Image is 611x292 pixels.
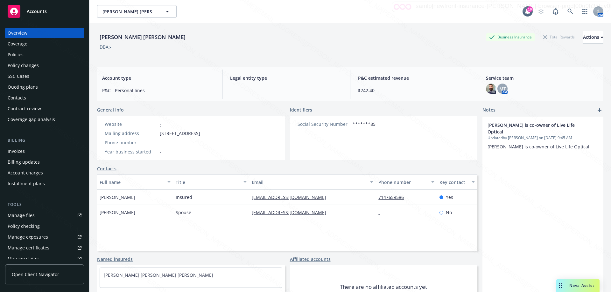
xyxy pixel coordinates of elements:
[97,33,188,41] div: [PERSON_NAME] [PERSON_NAME]
[376,174,437,190] button: Phone number
[8,60,39,71] div: Policy changes
[5,60,84,71] a: Policy changes
[340,283,427,291] span: There are no affiliated accounts yet
[482,106,495,114] span: Notes
[527,6,533,12] div: 19
[97,5,177,18] button: [PERSON_NAME] [PERSON_NAME]
[8,232,48,242] div: Manage exposures
[535,5,547,18] a: Start snowing
[8,179,45,189] div: Installment plans
[105,130,157,137] div: Mailing address
[230,75,342,81] span: Legal entity type
[8,114,55,125] div: Coverage gap analysis
[176,209,191,216] span: Spouse
[486,33,535,41] div: Business Insurance
[100,194,135,200] span: [PERSON_NAME]
[8,71,29,81] div: SSC Cases
[12,271,59,278] span: Open Client Navigator
[8,93,26,103] div: Contacts
[579,5,591,18] a: Switch app
[5,39,84,49] a: Coverage
[446,209,452,216] span: No
[160,139,161,146] span: -
[8,168,43,178] div: Account charges
[437,174,477,190] button: Key contact
[105,148,157,155] div: Year business started
[97,106,124,113] span: General info
[8,82,38,92] div: Quoting plans
[298,121,350,127] div: Social Security Number
[378,194,409,200] a: 7147659586
[8,243,49,253] div: Manage certificates
[486,75,598,81] span: Service team
[5,243,84,253] a: Manage certificates
[176,194,192,200] span: Insured
[5,137,84,144] div: Billing
[160,121,161,127] a: -
[97,256,133,262] a: Named insureds
[446,194,453,200] span: Yes
[583,31,603,44] button: Actions
[27,9,47,14] span: Accounts
[160,148,161,155] span: -
[488,144,589,150] span: [PERSON_NAME] is co-owner of Live Life Optical
[5,168,84,178] a: Account charges
[8,210,35,221] div: Manage files
[549,5,562,18] a: Report a Bug
[358,87,470,94] span: $242.40
[5,93,84,103] a: Contacts
[486,84,496,94] img: photo
[5,3,84,20] a: Accounts
[8,254,40,264] div: Manage claims
[564,5,577,18] a: Search
[378,209,385,215] a: -
[97,165,116,172] a: Contacts
[5,157,84,167] a: Billing updates
[8,221,40,231] div: Policy checking
[8,146,25,156] div: Invoices
[482,117,603,155] div: [PERSON_NAME] is co-owner of Live Life OpticalUpdatedby [PERSON_NAME] on [DATE] 9:45 AM[PERSON_NA...
[5,201,84,208] div: Tools
[105,121,157,127] div: Website
[290,256,331,262] a: Affiliated accounts
[230,87,342,94] span: -
[252,194,331,200] a: [EMAIL_ADDRESS][DOMAIN_NAME]
[556,279,564,292] div: Drag to move
[173,174,249,190] button: Title
[97,174,173,190] button: Full name
[100,179,164,186] div: Full name
[5,179,84,189] a: Installment plans
[105,139,157,146] div: Phone number
[8,28,27,38] div: Overview
[499,85,506,92] span: MT
[8,157,40,167] div: Billing updates
[5,71,84,81] a: SSC Cases
[556,279,600,292] button: Nova Assist
[5,232,84,242] a: Manage exposures
[100,209,135,216] span: [PERSON_NAME]
[488,122,582,135] span: [PERSON_NAME] is co-owner of Live Life Optical
[160,130,200,137] span: [STREET_ADDRESS]
[596,106,603,114] a: add
[5,104,84,114] a: Contract review
[290,106,312,113] span: Identifiers
[5,114,84,125] a: Coverage gap analysis
[8,50,24,60] div: Policies
[100,44,111,50] div: DBA: -
[5,254,84,264] a: Manage claims
[583,31,603,43] div: Actions
[8,39,27,49] div: Coverage
[5,28,84,38] a: Overview
[569,283,594,288] span: Nova Assist
[102,87,214,94] span: P&C - Personal lines
[252,209,331,215] a: [EMAIL_ADDRESS][DOMAIN_NAME]
[5,210,84,221] a: Manage files
[5,82,84,92] a: Quoting plans
[439,179,468,186] div: Key contact
[249,174,376,190] button: Email
[176,179,240,186] div: Title
[5,146,84,156] a: Invoices
[5,221,84,231] a: Policy checking
[102,8,158,15] span: [PERSON_NAME] [PERSON_NAME]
